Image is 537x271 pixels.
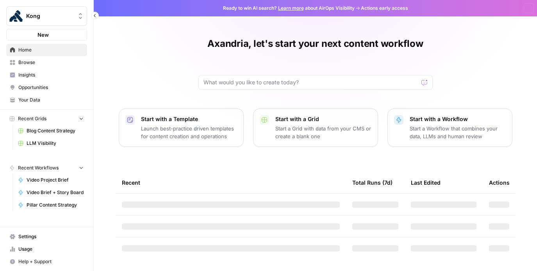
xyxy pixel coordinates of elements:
button: Start with a WorkflowStart a Workflow that combines your data, LLMs and human review [387,109,512,147]
p: Start with a Workflow [410,115,506,123]
input: What would you like to create today? [203,78,418,86]
span: Help + Support [18,258,84,265]
span: Opportunities [18,84,84,91]
div: Recent [122,172,340,193]
span: New [37,31,49,39]
button: Start with a GridStart a Grid with data from your CMS or create a blank one [253,109,378,147]
span: Blog Content Strategy [27,127,84,134]
a: Settings [6,230,87,243]
a: Pillar Content Strategy [14,199,87,211]
button: Start with a TemplateLaunch best-practice driven templates for content creation and operations [119,109,244,147]
button: New [6,29,87,41]
div: Actions [489,172,510,193]
a: LLM Visibility [14,137,87,150]
span: LLM Visibility [27,140,84,147]
span: Ready to win AI search? about AirOps Visibility [223,5,355,12]
a: Home [6,44,87,56]
p: Start a Grid with data from your CMS or create a blank one [275,125,371,140]
span: Settings [18,233,84,240]
span: Pillar Content Strategy [27,201,84,209]
button: Help + Support [6,255,87,268]
a: Video Project Brief [14,174,87,186]
a: Browse [6,56,87,69]
p: Start a Workflow that combines your data, LLMs and human review [410,125,506,140]
a: Insights [6,69,87,81]
span: Kong [26,12,73,20]
span: Actions early access [361,5,408,12]
a: Usage [6,243,87,255]
span: Home [18,46,84,53]
div: Total Runs (7d) [352,172,392,193]
a: Opportunities [6,81,87,94]
span: Usage [18,246,84,253]
button: Recent Workflows [6,162,87,174]
span: Insights [18,71,84,78]
span: Your Data [18,96,84,103]
a: Blog Content Strategy [14,125,87,137]
p: Start with a Grid [275,115,371,123]
span: Video Brief + Story Board [27,189,84,196]
h1: Axandria, let's start your next content workflow [207,37,423,50]
div: Last Edited [411,172,441,193]
p: Start with a Template [141,115,237,123]
span: Recent Workflows [18,164,59,171]
p: Launch best-practice driven templates for content creation and operations [141,125,237,140]
span: Video Project Brief [27,177,84,184]
img: Kong Logo [9,9,23,23]
a: Video Brief + Story Board [14,186,87,199]
a: Learn more [278,5,304,11]
span: Recent Grids [18,115,46,122]
button: Workspace: Kong [6,6,87,26]
span: Browse [18,59,84,66]
a: Your Data [6,94,87,106]
button: Recent Grids [6,113,87,125]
